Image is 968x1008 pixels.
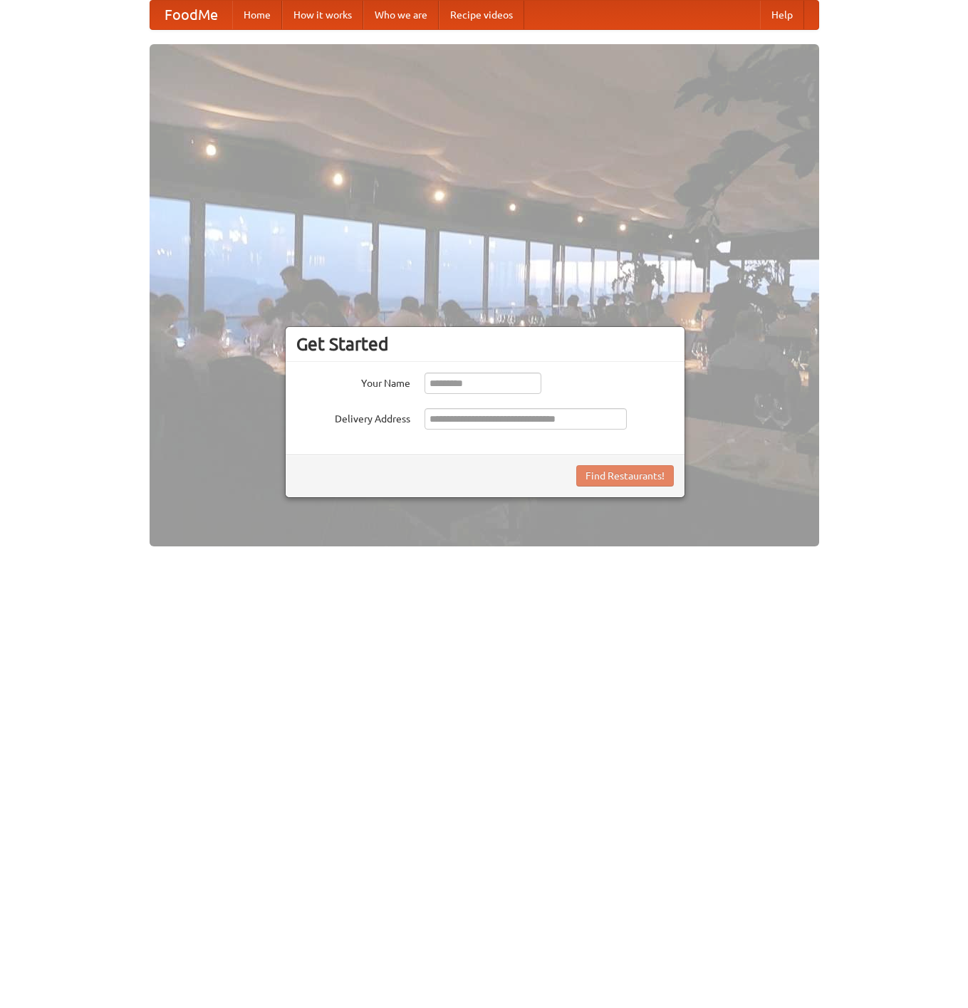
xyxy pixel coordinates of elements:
[296,373,410,390] label: Your Name
[363,1,439,29] a: Who we are
[282,1,363,29] a: How it works
[296,333,674,355] h3: Get Started
[232,1,282,29] a: Home
[150,1,232,29] a: FoodMe
[576,465,674,487] button: Find Restaurants!
[296,408,410,426] label: Delivery Address
[439,1,524,29] a: Recipe videos
[760,1,804,29] a: Help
